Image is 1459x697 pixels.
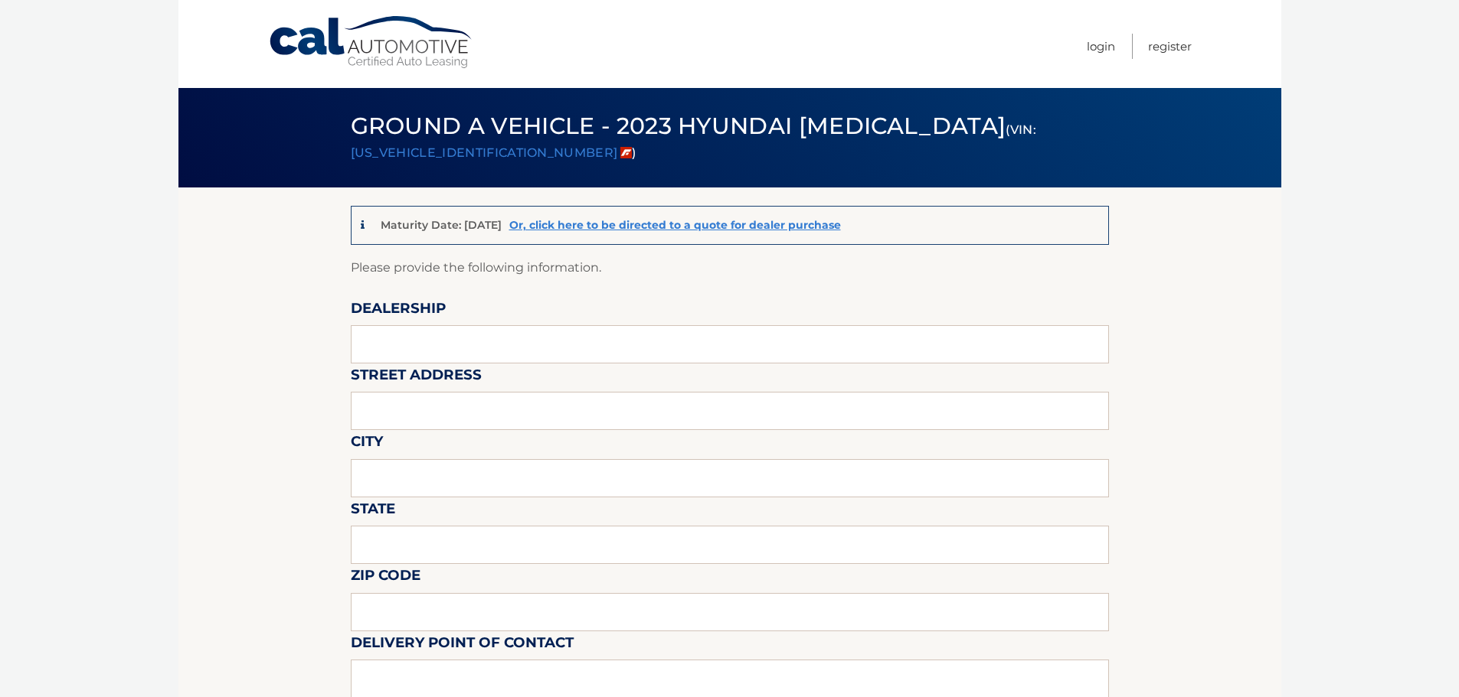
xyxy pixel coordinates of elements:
[620,147,632,158] img: 8rh5UuVk8QnwCAWDaABNIAG0AAaQAP8G4BfzyDfYW2HlqUAAAAASUVORK5CYII=
[381,218,502,232] p: Maturity Date: [DATE]
[351,497,395,526] label: State
[351,257,1109,278] p: Please provide the following information.
[351,112,1036,163] span: Ground a Vehicle - 2023 Hyundai [MEDICAL_DATA]
[351,297,446,325] label: Dealership
[509,218,841,232] a: Or, click here to be directed to a quote for dealer purchase
[351,631,574,660] label: Delivery Point of Contact
[1087,34,1115,59] a: Login
[351,430,383,458] label: City
[351,363,482,392] label: Street Address
[268,15,475,70] a: Cal Automotive
[351,564,420,592] label: Zip Code
[1148,34,1192,59] a: Register
[351,122,1036,160] span: (VIN: )
[351,145,618,160] a: [US_VEHICLE_IDENTIFICATION_NUMBER]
